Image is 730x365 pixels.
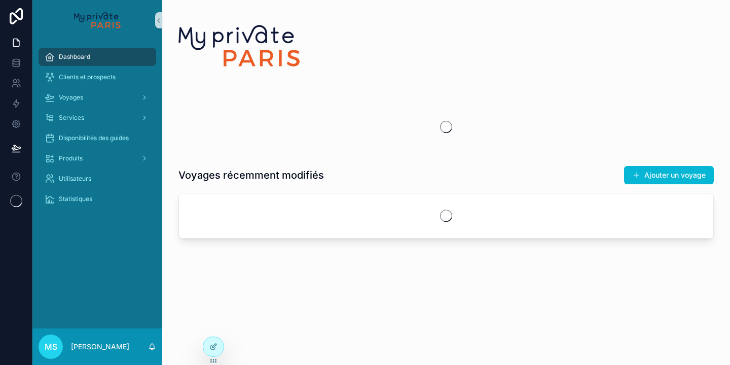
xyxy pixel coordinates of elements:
[39,109,156,127] a: Services
[59,154,83,162] span: Produits
[39,48,156,66] a: Dashboard
[178,168,324,182] h1: Voyages récemment modifiés
[39,129,156,147] a: Disponibilités des guides
[45,341,57,353] span: MS
[59,93,83,102] span: Voyages
[39,88,156,107] a: Voyages
[624,166,714,184] button: Ajouter un voyage
[39,68,156,86] a: Clients et prospects
[59,175,91,183] span: Utilisateurs
[71,342,129,352] p: [PERSON_NAME]
[39,149,156,168] a: Produits
[59,134,129,142] span: Disponibilités des guides
[32,41,162,221] div: scrollable content
[59,114,84,122] span: Services
[178,24,300,67] img: 21079-Logo_site-01.png
[59,53,90,61] span: Dashboard
[59,195,92,203] span: Statistiques
[59,73,116,81] span: Clients et prospects
[39,190,156,208] a: Statistiques
[39,170,156,188] a: Utilisateurs
[74,12,120,28] img: App logo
